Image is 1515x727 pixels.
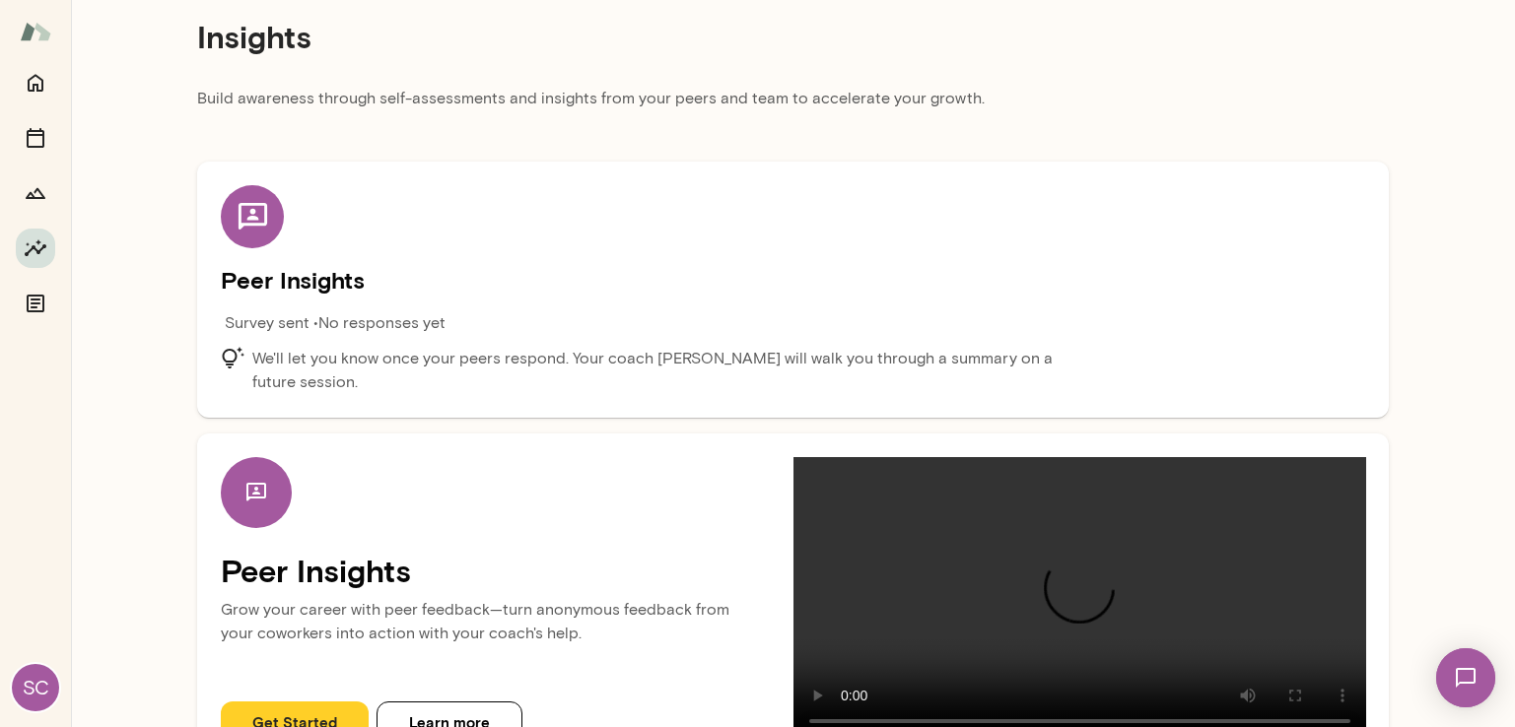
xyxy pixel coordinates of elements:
[221,264,1365,296] h5: Peer Insights
[225,311,446,335] p: Survey sent • No responses yet
[221,590,793,665] p: Grow your career with peer feedback—turn anonymous feedback from your coworkers into action with ...
[16,173,55,213] button: Growth Plan
[197,162,1389,418] div: Peer Insights Survey sent •No responses yetWe'll let you know once your peers respond. Your coach...
[16,229,55,268] button: Insights
[20,13,51,50] img: Mento
[16,284,55,323] button: Documents
[221,552,793,589] h4: Peer Insights
[16,118,55,158] button: Sessions
[197,87,1389,122] p: Build awareness through self-assessments and insights from your peers and team to accelerate your...
[221,185,1365,394] div: Peer Insights Survey sent •No responses yetWe'll let you know once your peers respond. Your coach...
[12,664,59,711] div: SC
[16,63,55,102] button: Home
[252,347,1079,394] p: We'll let you know once your peers respond. Your coach [PERSON_NAME] will walk you through a summ...
[197,18,311,55] h4: Insights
